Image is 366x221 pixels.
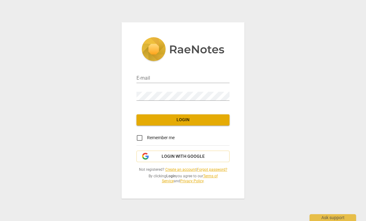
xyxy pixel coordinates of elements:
[136,151,230,162] button: Login with Google
[162,153,205,160] span: Login with Google
[166,174,176,178] b: Login
[162,174,218,183] a: Terms of Service
[141,37,225,63] img: 5ac2273c67554f335776073100b6d88f.svg
[136,114,230,126] button: Login
[141,117,225,123] span: Login
[165,167,196,172] a: Create an account
[147,135,175,141] span: Remember me
[136,167,230,172] span: Not registered? |
[180,179,203,183] a: Privacy Policy
[136,174,230,184] span: By clicking you agree to our and .
[197,167,227,172] a: Forgot password?
[310,214,356,221] div: Ask support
